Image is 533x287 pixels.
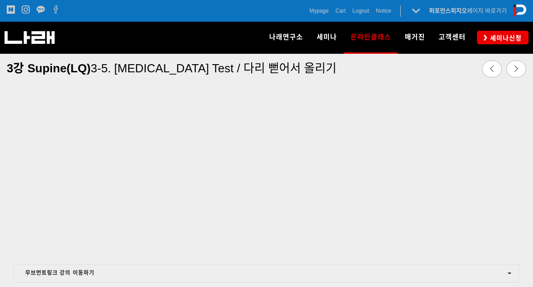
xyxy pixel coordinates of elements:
[344,22,398,53] a: 온라인클래스
[7,61,91,75] span: 3강 Supine(LQ)
[398,22,432,53] a: 매거진
[91,61,337,75] span: 3-5. [MEDICAL_DATA] Test / 다리 뻗어서 올리기
[351,30,391,44] span: 온라인클래스
[487,33,522,42] span: 세미나신청
[310,22,344,53] a: 세미나
[7,56,349,80] a: 3강 Supine(LQ)3-5. [MEDICAL_DATA] Test / 다리 뻗어서 올리기
[269,33,303,41] span: 나래연구소
[439,33,466,41] span: 고객센터
[309,6,329,15] a: Mypage
[352,6,369,15] a: Logout
[429,7,467,14] strong: 퍼포먼스피지오
[14,264,519,282] button: 무브먼트링크 강의 이동하기
[376,6,391,15] a: Notice
[317,33,337,41] span: 세미나
[405,33,425,41] span: 매거진
[477,31,528,44] a: 세미나신청
[429,7,507,14] a: 퍼포먼스피지오페이지 바로가기
[336,6,346,15] a: Cart
[262,22,310,53] a: 나래연구소
[432,22,472,53] a: 고객센터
